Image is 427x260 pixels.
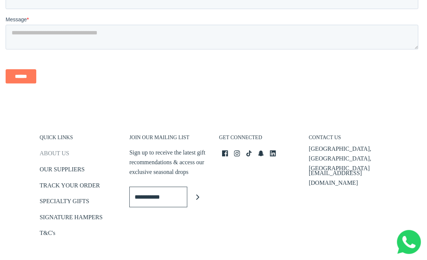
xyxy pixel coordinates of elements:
a: SPECIALTY GIFTS [40,196,89,209]
p: [EMAIL_ADDRESS][DOMAIN_NAME] [309,168,387,187]
h3: JOIN OUR MAILING LIST [129,134,208,145]
a: ABOUT US [40,149,69,161]
h3: GET CONNECTED [219,134,298,145]
h3: QUICK LINKS [40,134,118,145]
button: Join [187,187,208,207]
span: Last name [208,1,232,7]
img: Whatsapp [397,230,421,254]
h3: CONTACT US [309,134,387,145]
input: Enter email [129,187,187,207]
a: TRACK YOUR ORDER [40,181,100,193]
a: SIGNATURE HAMPERS [40,212,102,225]
span: Number of gifts [208,62,243,68]
p: [GEOGRAPHIC_DATA], [GEOGRAPHIC_DATA], [GEOGRAPHIC_DATA] [309,144,387,173]
a: T&C's [40,228,55,241]
span: Company name [208,31,245,37]
a: OUR SUPPLIERS [40,165,85,177]
p: Sign up to receive the latest gift recommendations & access our exclusive seasonal drops [129,148,208,177]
